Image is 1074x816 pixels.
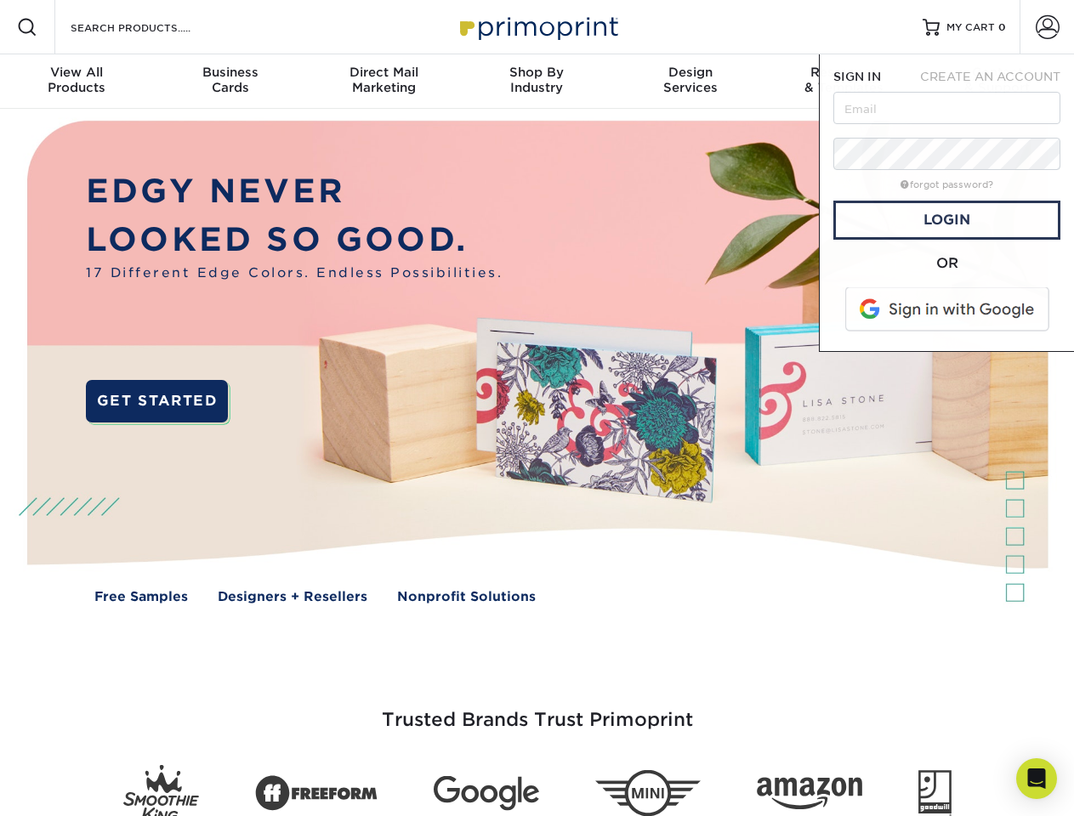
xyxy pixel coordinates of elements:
[86,167,503,216] p: EDGY NEVER
[767,65,920,95] div: & Templates
[833,70,881,83] span: SIGN IN
[614,54,767,109] a: DesignServices
[833,201,1060,240] a: Login
[218,587,367,607] a: Designers + Resellers
[614,65,767,95] div: Services
[460,65,613,80] span: Shop By
[833,92,1060,124] input: Email
[767,54,920,109] a: Resources& Templates
[434,776,539,811] img: Google
[307,54,460,109] a: Direct MailMarketing
[40,668,1035,751] h3: Trusted Brands Trust Primoprint
[86,380,228,422] a: GET STARTED
[901,179,993,190] a: forgot password?
[86,263,503,283] span: 17 Different Edge Colors. Endless Possibilities.
[69,17,235,37] input: SEARCH PRODUCTS.....
[460,54,613,109] a: Shop ByIndustry
[4,764,145,810] iframe: Google Customer Reviews
[833,253,1060,274] div: OR
[153,65,306,95] div: Cards
[920,70,1060,83] span: CREATE AN ACCOUNT
[757,778,862,810] img: Amazon
[614,65,767,80] span: Design
[767,65,920,80] span: Resources
[94,587,188,607] a: Free Samples
[998,21,1006,33] span: 0
[918,770,952,816] img: Goodwill
[86,216,503,264] p: LOOKED SO GOOD.
[1016,758,1057,799] div: Open Intercom Messenger
[946,20,995,35] span: MY CART
[397,587,536,607] a: Nonprofit Solutions
[307,65,460,95] div: Marketing
[460,65,613,95] div: Industry
[153,65,306,80] span: Business
[452,8,622,45] img: Primoprint
[307,65,460,80] span: Direct Mail
[153,54,306,109] a: BusinessCards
